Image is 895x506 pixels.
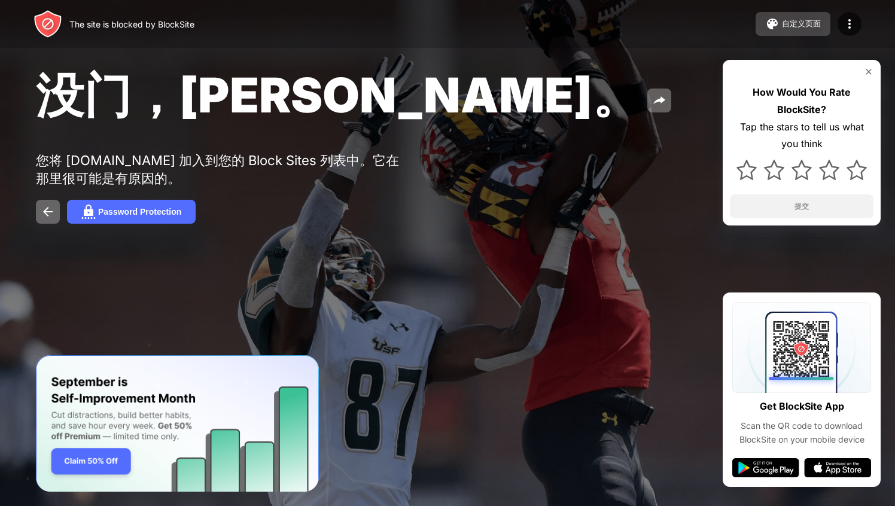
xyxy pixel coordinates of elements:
[652,93,666,108] img: share.svg
[736,160,757,180] img: star.svg
[41,205,55,219] img: back.svg
[730,194,873,218] button: 提交
[730,84,873,118] div: How Would You Rate BlockSite?
[792,160,812,180] img: star.svg
[69,19,194,29] div: The site is blocked by BlockSite
[804,458,871,477] img: app-store.svg
[732,458,799,477] img: google-play.svg
[864,67,873,77] img: rate-us-close.svg
[36,152,406,188] div: 您将 [DOMAIN_NAME] 加入到您的 Block Sites 列表中。它在那里很可能是有原因的。
[756,12,830,36] button: 自定义页面
[847,160,867,180] img: star.svg
[730,118,873,153] div: Tap the stars to tell us what you think
[842,17,857,31] img: menu-icon.svg
[732,302,871,393] img: qrcode.svg
[765,17,780,31] img: pallet.svg
[764,160,784,180] img: star.svg
[36,66,640,124] span: 没门，[PERSON_NAME]。
[36,355,319,492] iframe: Banner
[67,200,196,224] button: Password Protection
[819,160,839,180] img: star.svg
[782,19,821,29] div: 自定义页面
[34,10,62,38] img: header-logo.svg
[732,419,871,446] div: Scan the QR code to download BlockSite on your mobile device
[81,205,96,219] img: password.svg
[98,207,181,217] div: Password Protection
[760,398,844,415] div: Get BlockSite App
